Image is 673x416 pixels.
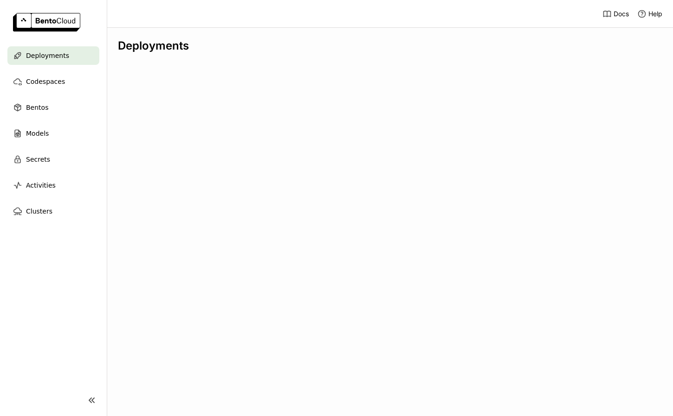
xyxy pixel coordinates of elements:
span: Secrets [26,154,50,165]
a: Bentos [7,98,99,117]
span: Activities [26,180,56,191]
a: Activities [7,176,99,195]
img: logo [13,13,80,32]
a: Clusters [7,202,99,221]
div: Deployments [118,39,662,53]
span: Models [26,128,49,139]
a: Docs [602,9,629,19]
a: Models [7,124,99,143]
span: Bentos [26,102,48,113]
span: Docs [614,10,629,18]
div: Help [637,9,662,19]
span: Codespaces [26,76,65,87]
a: Secrets [7,150,99,169]
span: Help [648,10,662,18]
span: Clusters [26,206,52,217]
span: Deployments [26,50,69,61]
